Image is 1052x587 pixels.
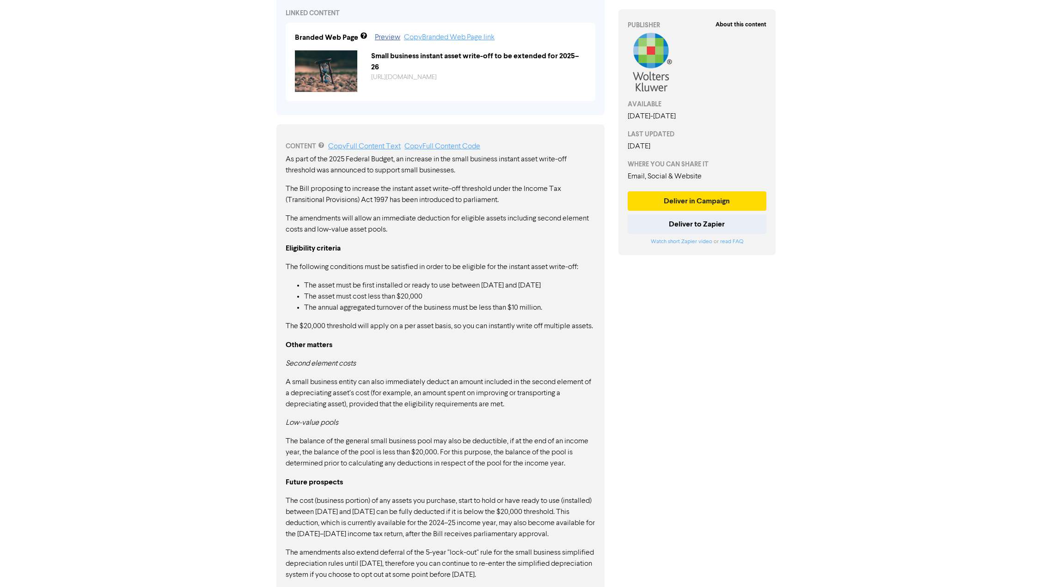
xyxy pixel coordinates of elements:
[628,111,766,122] div: [DATE] - [DATE]
[304,302,595,313] li: The annual aggregated turnover of the business must be less than $10 million.
[286,321,595,332] p: The $20,000 threshold will apply on a per asset basis, so you can instantly write off multiple as...
[286,262,595,273] p: The following conditions must be satisfied in order to be eligible for the instant asset write-off:
[286,547,595,581] p: The amendments also extend deferral of the 5-year "lock-out" rule for the small business simplifi...
[286,213,595,235] p: The amendments will allow an immediate deduction for eligible assets including second element cos...
[628,129,766,139] div: LAST UPDATED
[404,34,495,41] a: Copy Branded Web Page link
[304,291,595,302] li: The asset must cost less than $20,000
[628,191,766,211] button: Deliver in Campaign
[286,495,595,540] p: The cost (business portion) of any assets you purchase, start to hold or have ready to use (insta...
[295,32,358,43] div: Branded Web Page
[628,20,766,30] div: PUBLISHER
[286,154,595,176] p: As part of the 2025 Federal Budget, an increase in the small business instant asset write-off thr...
[375,34,400,41] a: Preview
[286,8,595,18] div: LINKED CONTENT
[364,50,593,73] div: Small business instant asset write-off to be extended for 2025–26
[628,159,766,169] div: WHERE YOU CAN SHARE IT
[286,436,595,469] p: The balance of the general small business pool may also be deductible, if at the end of an income...
[716,21,766,28] strong: About this content
[628,238,766,246] div: or
[286,419,338,427] em: Low-value pools
[286,477,343,487] strong: Future prospects
[286,244,341,253] strong: Eligibility criteria
[286,340,332,349] strong: Other matters
[1006,543,1052,587] iframe: Chat Widget
[286,183,595,206] p: The Bill proposing to increase the instant asset write-off threshold under the Income Tax (Transi...
[628,99,766,109] div: AVAILABLE
[720,239,743,245] a: read FAQ
[364,73,593,82] div: https://public2.bomamarketing.com/cp/OltefBuXl59iHK9j7beeO?sa=yNo7hmF1
[304,280,595,291] li: The asset must be first installed or ready to use between [DATE] and [DATE]
[628,214,766,234] button: Deliver to Zapier
[404,143,480,150] a: Copy Full Content Code
[628,141,766,152] div: [DATE]
[371,74,437,80] a: [URL][DOMAIN_NAME]
[628,171,766,182] div: Email, Social & Website
[286,360,356,367] em: Second element costs
[651,239,712,245] a: Watch short Zapier video
[328,143,401,150] a: Copy Full Content Text
[286,141,595,152] div: CONTENT
[286,377,595,410] p: A small business entity can also immediately deduct an amount included in the second element of a...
